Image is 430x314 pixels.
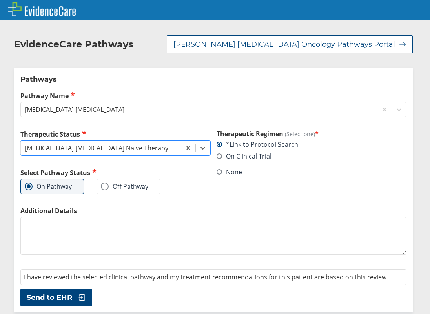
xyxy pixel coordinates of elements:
[167,35,413,53] button: [PERSON_NAME] [MEDICAL_DATA] Oncology Pathways Portal
[20,206,406,215] label: Additional Details
[20,75,406,84] h2: Pathways
[20,168,210,177] h2: Select Pathway Status
[14,38,133,50] h2: EvidenceCare Pathways
[217,130,406,138] h3: Therapeutic Regimen
[101,183,148,190] label: Off Pathway
[217,152,271,161] label: On Clinical Trial
[20,91,406,100] label: Pathway Name
[20,289,92,306] button: Send to EHR
[217,140,298,149] label: *Link to Protocol Search
[25,183,72,190] label: On Pathway
[8,2,76,16] img: EvidenceCare
[173,40,395,49] span: [PERSON_NAME] [MEDICAL_DATA] Oncology Pathways Portal
[20,130,210,139] label: Therapeutic Status
[217,168,242,176] label: None
[25,105,124,114] div: [MEDICAL_DATA] [MEDICAL_DATA]
[25,144,168,152] div: [MEDICAL_DATA] [MEDICAL_DATA] Naive Therapy
[285,130,315,138] span: (Select one)
[24,273,388,281] span: I have reviewed the selected clinical pathway and my treatment recommendations for this patient a...
[27,293,72,302] span: Send to EHR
